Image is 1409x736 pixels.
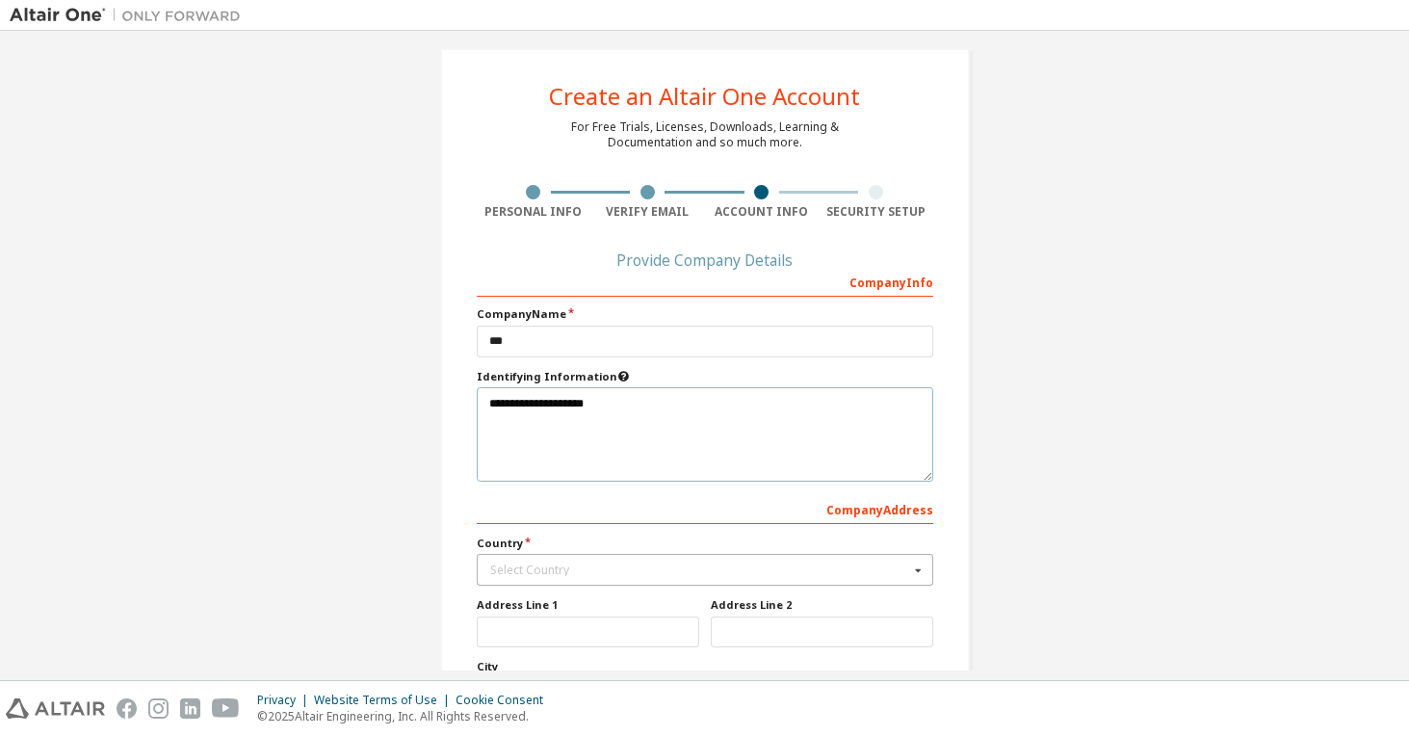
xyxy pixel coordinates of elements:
label: Country [477,536,933,551]
div: Provide Company Details [477,254,933,266]
img: instagram.svg [148,698,169,719]
div: Privacy [257,693,314,708]
img: youtube.svg [212,698,240,719]
div: Select Country [490,565,909,576]
div: Account Info [705,204,820,220]
label: Please provide any information that will help our support team identify your company. Email and n... [477,369,933,384]
div: Security Setup [819,204,933,220]
div: Website Terms of Use [314,693,456,708]
p: © 2025 Altair Engineering, Inc. All Rights Reserved. [257,708,555,724]
label: Address Line 2 [711,597,933,613]
div: Create an Altair One Account [549,85,860,108]
div: Verify Email [590,204,705,220]
img: facebook.svg [117,698,137,719]
img: linkedin.svg [180,698,200,719]
div: Company Address [477,493,933,524]
label: City [477,659,933,674]
img: altair_logo.svg [6,698,105,719]
label: Address Line 1 [477,597,699,613]
div: For Free Trials, Licenses, Downloads, Learning & Documentation and so much more. [571,119,839,150]
label: Company Name [477,306,933,322]
div: Company Info [477,266,933,297]
img: Altair One [10,6,250,25]
div: Personal Info [477,204,591,220]
div: Cookie Consent [456,693,555,708]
